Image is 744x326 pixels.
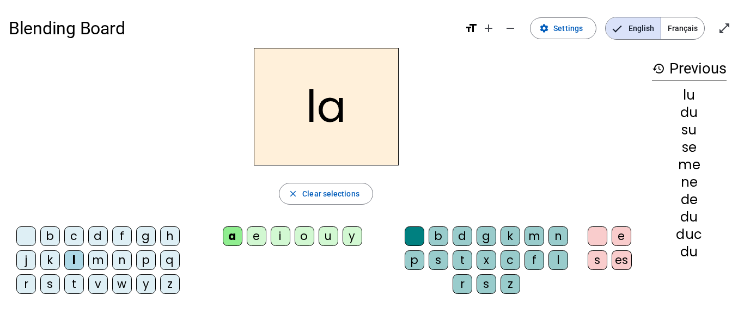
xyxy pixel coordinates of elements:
[254,48,399,165] h2: la
[9,11,456,46] h1: Blending Board
[477,250,496,270] div: x
[553,22,583,35] span: Settings
[160,226,180,246] div: h
[482,22,495,35] mat-icon: add
[477,226,496,246] div: g
[279,183,373,205] button: Clear selections
[40,226,60,246] div: b
[288,189,298,199] mat-icon: close
[548,226,568,246] div: n
[429,250,448,270] div: s
[136,226,156,246] div: g
[661,17,704,39] span: Français
[64,250,84,270] div: l
[429,226,448,246] div: b
[718,22,731,35] mat-icon: open_in_full
[160,274,180,294] div: z
[136,274,156,294] div: y
[112,274,132,294] div: w
[40,274,60,294] div: s
[713,17,735,39] button: Enter full screen
[16,250,36,270] div: j
[453,226,472,246] div: d
[88,274,108,294] div: v
[501,274,520,294] div: z
[88,250,108,270] div: m
[247,226,266,246] div: e
[652,124,727,137] div: su
[606,17,661,39] span: English
[295,226,314,246] div: o
[64,226,84,246] div: c
[612,226,631,246] div: e
[136,250,156,270] div: p
[223,226,242,246] div: a
[525,250,544,270] div: f
[405,250,424,270] div: p
[652,141,727,154] div: se
[499,17,521,39] button: Decrease font size
[548,250,568,270] div: l
[652,176,727,189] div: ne
[160,250,180,270] div: q
[652,106,727,119] div: du
[64,274,84,294] div: t
[501,226,520,246] div: k
[588,250,607,270] div: s
[530,17,596,39] button: Settings
[539,23,549,33] mat-icon: settings
[319,226,338,246] div: u
[465,22,478,35] mat-icon: format_size
[652,158,727,171] div: me
[501,250,520,270] div: c
[652,228,727,241] div: duc
[88,226,108,246] div: d
[478,17,499,39] button: Increase font size
[652,62,665,75] mat-icon: history
[453,274,472,294] div: r
[40,250,60,270] div: k
[652,245,727,259] div: du
[652,211,727,224] div: du
[652,193,727,206] div: de
[477,274,496,294] div: s
[302,187,359,200] span: Clear selections
[16,274,36,294] div: r
[605,17,705,40] mat-button-toggle-group: Language selection
[612,250,632,270] div: es
[652,57,727,81] h3: Previous
[112,226,132,246] div: f
[271,226,290,246] div: i
[504,22,517,35] mat-icon: remove
[112,250,132,270] div: n
[453,250,472,270] div: t
[652,89,727,102] div: lu
[343,226,362,246] div: y
[525,226,544,246] div: m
